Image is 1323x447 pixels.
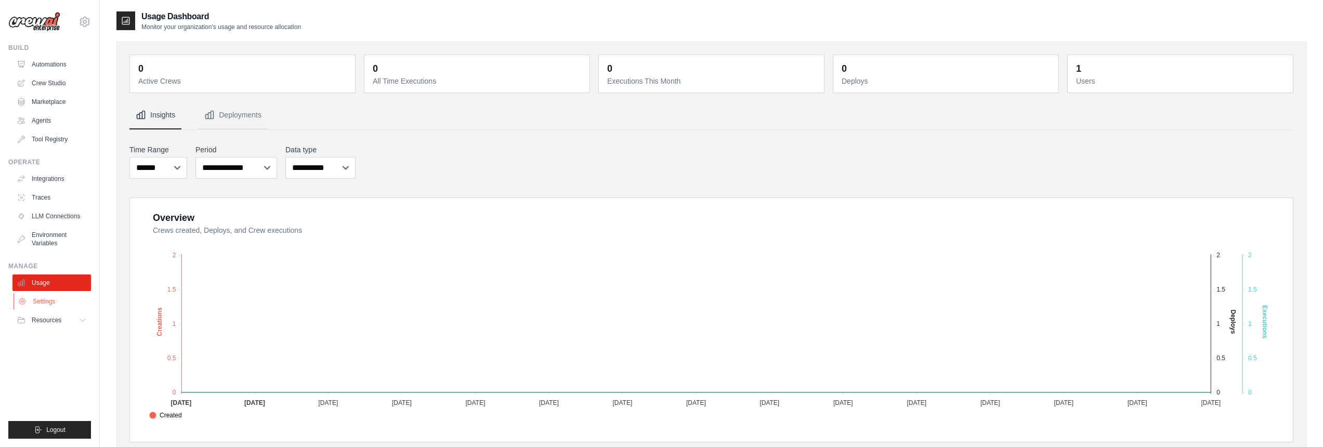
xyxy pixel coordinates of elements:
button: Logout [8,421,91,439]
a: Integrations [12,170,91,187]
tspan: [DATE] [539,399,559,406]
button: Insights [129,101,181,129]
label: Period [195,144,277,155]
button: Deployments [198,101,268,129]
tspan: 0.5 [1248,354,1257,362]
span: Logout [46,426,66,434]
h2: Usage Dashboard [141,10,301,23]
tspan: 0 [1248,389,1252,396]
tspan: 2 [1216,252,1220,259]
tspan: [DATE] [1128,399,1147,406]
div: 0 [842,61,847,76]
a: Environment Variables [12,227,91,252]
tspan: [DATE] [612,399,632,406]
a: Automations [12,56,91,73]
div: Overview [153,211,194,225]
tspan: [DATE] [244,399,265,406]
tspan: [DATE] [833,399,853,406]
tspan: [DATE] [907,399,926,406]
tspan: [DATE] [171,399,191,406]
button: Resources [12,312,91,328]
a: Tool Registry [12,131,91,148]
tspan: 1.5 [1216,286,1225,293]
div: 0 [607,61,612,76]
tspan: [DATE] [318,399,338,406]
label: Data type [285,144,356,155]
a: Usage [12,274,91,291]
div: Build [8,44,91,52]
dt: All Time Executions [373,76,583,86]
a: Crew Studio [12,75,91,91]
tspan: [DATE] [465,399,485,406]
span: Resources [32,316,61,324]
a: LLM Connections [12,208,91,225]
tspan: 0 [1216,389,1220,396]
tspan: 1.5 [1248,286,1257,293]
text: Deploys [1229,310,1237,334]
label: Time Range [129,144,187,155]
tspan: 0.5 [1216,354,1225,362]
tspan: 1.5 [167,286,176,293]
tspan: 0 [173,389,176,396]
tspan: [DATE] [392,399,412,406]
div: 1 [1076,61,1081,76]
div: 0 [373,61,378,76]
tspan: 2 [173,252,176,259]
text: Executions [1261,305,1268,338]
p: Monitor your organization's usage and resource allocation [141,23,301,31]
img: Logo [8,12,60,32]
span: Created [149,411,182,420]
dt: Active Crews [138,76,349,86]
text: Creations [156,307,163,336]
div: Operate [8,158,91,166]
a: Marketplace [12,94,91,110]
dt: Users [1076,76,1287,86]
tspan: 0.5 [167,354,176,362]
tspan: 1 [1248,320,1252,327]
dt: Executions This Month [607,76,818,86]
tspan: [DATE] [759,399,779,406]
tspan: 2 [1248,252,1252,259]
tspan: 1 [173,320,176,327]
nav: Tabs [129,101,1293,129]
dt: Deploys [842,76,1052,86]
a: Traces [12,189,91,206]
tspan: [DATE] [686,399,706,406]
dt: Crews created, Deploys, and Crew executions [153,225,1280,235]
tspan: [DATE] [1054,399,1073,406]
a: Settings [14,293,92,310]
tspan: 1 [1216,320,1220,327]
div: 0 [138,61,143,76]
div: Manage [8,262,91,270]
a: Agents [12,112,91,129]
tspan: [DATE] [1201,399,1221,406]
tspan: [DATE] [980,399,1000,406]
